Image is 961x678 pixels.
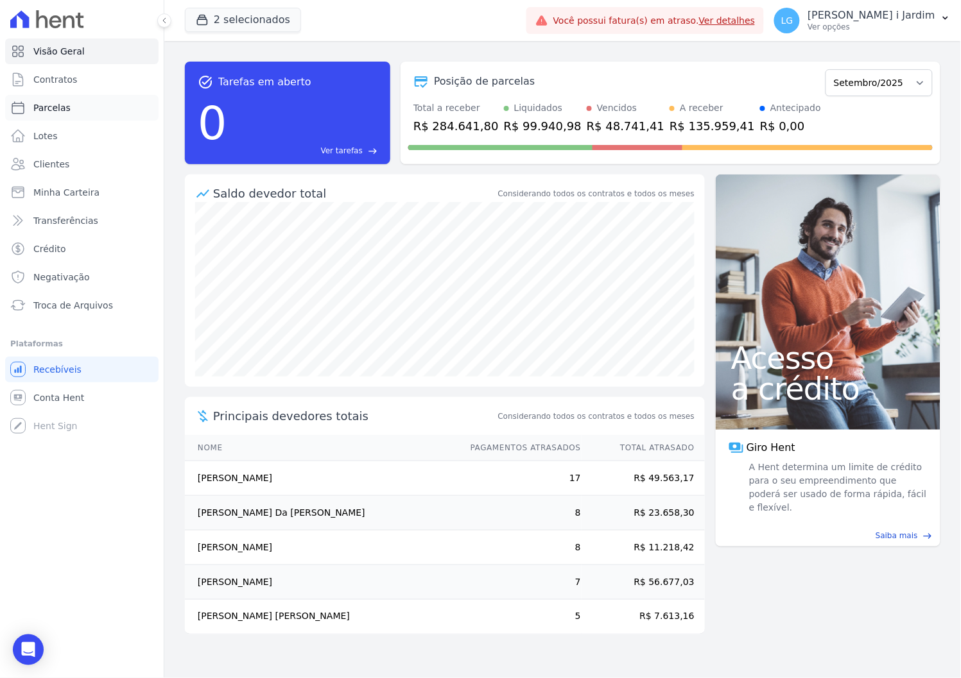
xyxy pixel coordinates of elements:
[5,292,159,318] a: Troca de Arquivos
[5,123,159,149] a: Lotes
[582,496,705,530] td: R$ 23.658,30
[5,151,159,177] a: Clientes
[670,117,755,135] div: R$ 135.959,41
[5,95,159,121] a: Parcelas
[33,271,90,284] span: Negativação
[185,600,458,634] td: [PERSON_NAME] [PERSON_NAME]
[33,391,84,404] span: Conta Hent
[808,22,935,32] p: Ver opções
[368,146,377,156] span: east
[747,440,795,455] span: Giro Hent
[781,16,793,25] span: LG
[5,38,159,64] a: Visão Geral
[185,565,458,600] td: [PERSON_NAME]
[321,145,363,157] span: Ver tarefas
[213,407,496,425] span: Principais devedores totais
[33,45,85,58] span: Visão Geral
[33,363,82,376] span: Recebíveis
[876,530,918,541] span: Saiba mais
[413,117,499,135] div: R$ 284.641,80
[198,90,227,157] div: 0
[498,188,695,199] div: Considerando todos os contratos e todos os meses
[747,461,928,514] span: A Hent determina um limite de crédito para o seu empreendimento que poderá ser usado de forma ráp...
[213,185,496,202] div: Saldo devedor total
[458,600,582,634] td: 5
[760,117,821,135] div: R$ 0,00
[5,385,159,411] a: Conta Hent
[587,117,664,135] div: R$ 48.741,41
[434,74,535,89] div: Posição de parcelas
[185,496,458,530] td: [PERSON_NAME] Da [PERSON_NAME]
[582,435,705,461] th: Total Atrasado
[10,336,153,352] div: Plataformas
[33,299,113,312] span: Troca de Arquivos
[5,67,159,92] a: Contratos
[514,101,563,115] div: Liquidados
[582,530,705,565] td: R$ 11.218,42
[185,435,458,461] th: Nome
[33,158,69,171] span: Clientes
[582,461,705,496] td: R$ 49.563,17
[458,496,582,530] td: 8
[413,101,499,115] div: Total a receber
[33,101,71,114] span: Parcelas
[185,461,458,496] td: [PERSON_NAME]
[458,461,582,496] td: 17
[723,530,933,541] a: Saiba mais east
[731,343,925,373] span: Acesso
[33,242,66,255] span: Crédito
[218,74,311,90] span: Tarefas em aberto
[33,130,58,142] span: Lotes
[699,15,756,26] a: Ver detalhes
[5,357,159,382] a: Recebíveis
[770,101,821,115] div: Antecipado
[504,117,582,135] div: R$ 99.940,98
[458,530,582,565] td: 8
[185,8,301,32] button: 2 selecionados
[597,101,637,115] div: Vencidos
[553,14,756,28] span: Você possui fatura(s) em atraso.
[232,145,377,157] a: Ver tarefas east
[582,565,705,600] td: R$ 56.677,03
[5,236,159,262] a: Crédito
[185,530,458,565] td: [PERSON_NAME]
[498,411,695,422] span: Considerando todos os contratos e todos os meses
[33,73,77,86] span: Contratos
[582,600,705,634] td: R$ 7.613,16
[458,435,582,461] th: Pagamentos Atrasados
[33,214,98,227] span: Transferências
[923,531,933,541] span: east
[5,208,159,233] a: Transferências
[13,634,44,665] div: Open Intercom Messenger
[458,565,582,600] td: 7
[5,264,159,290] a: Negativação
[5,180,159,205] a: Minha Carteira
[680,101,723,115] div: A receber
[731,373,925,404] span: a crédito
[33,186,100,199] span: Minha Carteira
[198,74,213,90] span: task_alt
[764,3,961,38] button: LG [PERSON_NAME] i Jardim Ver opções
[808,9,935,22] p: [PERSON_NAME] i Jardim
